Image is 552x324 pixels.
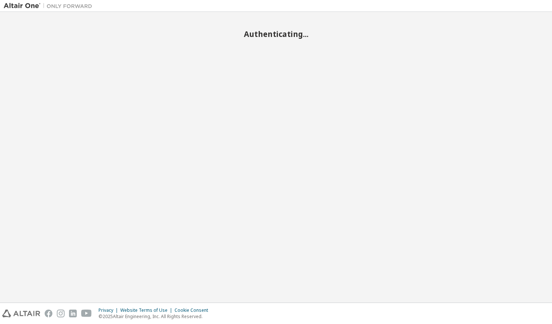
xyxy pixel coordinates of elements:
img: instagram.svg [57,310,65,317]
img: altair_logo.svg [2,310,40,317]
img: facebook.svg [45,310,52,317]
p: © 2025 Altair Engineering, Inc. All Rights Reserved. [99,313,213,320]
div: Cookie Consent [175,307,213,313]
div: Website Terms of Use [120,307,175,313]
img: linkedin.svg [69,310,77,317]
img: Altair One [4,2,96,10]
h2: Authenticating... [4,29,548,39]
div: Privacy [99,307,120,313]
img: youtube.svg [81,310,92,317]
